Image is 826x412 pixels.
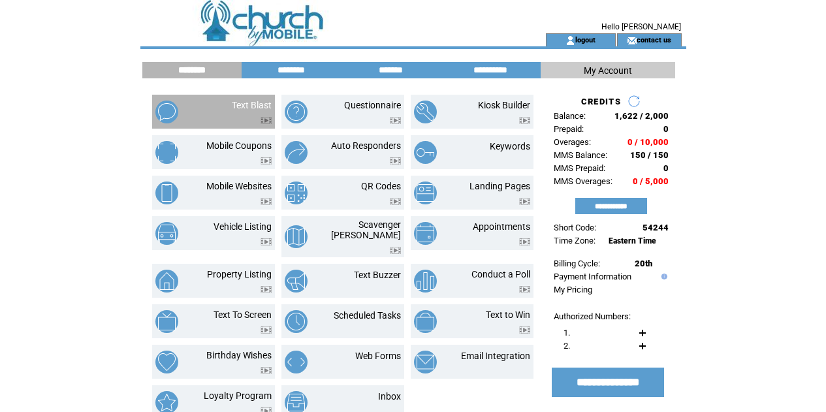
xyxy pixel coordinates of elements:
[206,181,272,191] a: Mobile Websites
[261,117,272,124] img: video.png
[155,222,178,245] img: vehicle-listing.png
[601,22,681,31] span: Hello [PERSON_NAME]
[565,35,575,46] img: account_icon.gif
[414,310,437,333] img: text-to-win.png
[261,157,272,165] img: video.png
[637,35,671,44] a: contact us
[554,272,631,281] a: Payment Information
[575,35,596,44] a: logout
[155,141,178,164] img: mobile-coupons.png
[461,351,530,361] a: Email Integration
[390,247,401,254] img: video.png
[214,309,272,320] a: Text To Screen
[554,163,605,173] span: MMS Prepaid:
[261,367,272,374] img: video.png
[361,181,401,191] a: QR Codes
[554,176,612,186] span: MMS Overages:
[261,326,272,334] img: video.png
[206,140,272,151] a: Mobile Coupons
[285,141,308,164] img: auto-responders.png
[390,117,401,124] img: video.png
[207,269,272,279] a: Property Listing
[155,351,178,373] img: birthday-wishes.png
[609,236,656,246] span: Eastern Time
[519,198,530,205] img: video.png
[261,238,272,246] img: video.png
[581,97,621,106] span: CREDITS
[663,124,669,134] span: 0
[554,111,586,121] span: Balance:
[414,141,437,164] img: keywords.png
[643,223,669,232] span: 54244
[414,270,437,293] img: conduct-a-poll.png
[414,101,437,123] img: kiosk-builder.png
[471,269,530,279] a: Conduct a Poll
[630,150,669,160] span: 150 / 150
[519,326,530,334] img: video.png
[554,311,631,321] span: Authorized Numbers:
[331,219,401,240] a: Scavenger [PERSON_NAME]
[473,221,530,232] a: Appointments
[486,309,530,320] a: Text to Win
[663,163,669,173] span: 0
[261,286,272,293] img: video.png
[155,101,178,123] img: text-blast.png
[519,117,530,124] img: video.png
[155,310,178,333] img: text-to-screen.png
[285,310,308,333] img: scheduled-tasks.png
[390,157,401,165] img: video.png
[490,141,530,151] a: Keywords
[627,137,669,147] span: 0 / 10,000
[414,182,437,204] img: landing-pages.png
[658,274,667,279] img: help.gif
[214,221,272,232] a: Vehicle Listing
[554,285,592,294] a: My Pricing
[554,223,596,232] span: Short Code:
[285,351,308,373] img: web-forms.png
[584,65,632,76] span: My Account
[261,198,272,205] img: video.png
[564,341,570,351] span: 2.
[206,350,272,360] a: Birthday Wishes
[344,100,401,110] a: Questionnaire
[614,111,669,121] span: 1,622 / 2,000
[633,176,669,186] span: 0 / 5,000
[285,225,308,248] img: scavenger-hunt.png
[414,351,437,373] img: email-integration.png
[285,182,308,204] img: qr-codes.png
[478,100,530,110] a: Kiosk Builder
[554,124,584,134] span: Prepaid:
[554,150,607,160] span: MMS Balance:
[355,351,401,361] a: Web Forms
[285,270,308,293] img: text-buzzer.png
[378,391,401,402] a: Inbox
[564,328,570,338] span: 1.
[155,182,178,204] img: mobile-websites.png
[519,238,530,246] img: video.png
[554,259,600,268] span: Billing Cycle:
[354,270,401,280] a: Text Buzzer
[204,390,272,401] a: Loyalty Program
[635,259,652,268] span: 20th
[469,181,530,191] a: Landing Pages
[155,270,178,293] img: property-listing.png
[232,100,272,110] a: Text Blast
[414,222,437,245] img: appointments.png
[519,286,530,293] img: video.png
[390,198,401,205] img: video.png
[331,140,401,151] a: Auto Responders
[554,236,596,246] span: Time Zone:
[554,137,591,147] span: Overages:
[627,35,637,46] img: contact_us_icon.gif
[285,101,308,123] img: questionnaire.png
[334,310,401,321] a: Scheduled Tasks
